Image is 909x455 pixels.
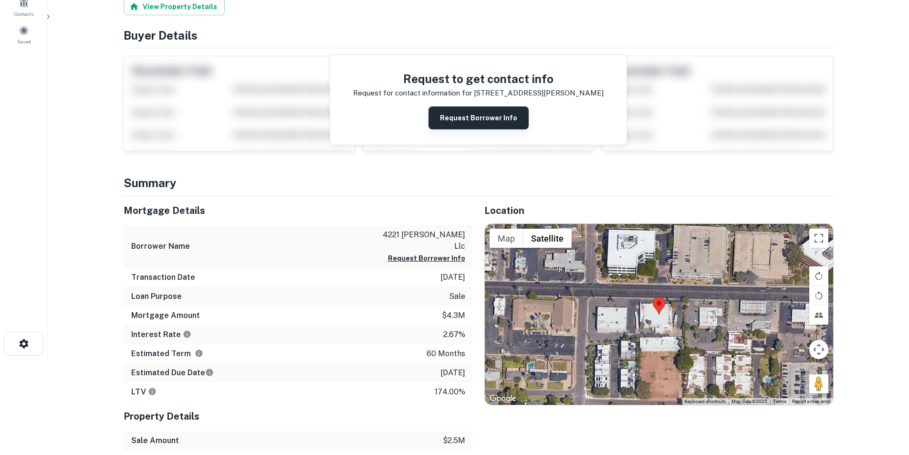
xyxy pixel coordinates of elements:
[148,387,157,396] svg: LTVs displayed on the website are for informational purposes only and may be reported incorrectly...
[773,399,786,404] a: Terms (opens in new tab)
[14,10,33,18] span: Contacts
[131,241,190,252] h6: Borrower Name
[487,392,519,405] a: Open this area in Google Maps (opens a new window)
[131,329,191,340] h6: Interest Rate
[443,329,465,340] p: 2.67%
[388,253,465,264] button: Request Borrower Info
[809,374,828,393] button: Drag Pegman onto the map to open Street View
[124,409,473,423] h5: Property Details
[809,266,828,286] button: Rotate map clockwise
[131,435,179,446] h6: Sale Amount
[379,229,465,252] p: 4221 [PERSON_NAME] llc
[861,379,909,424] iframe: Chat Widget
[440,367,465,379] p: [DATE]
[124,203,473,218] h5: Mortgage Details
[442,310,465,321] p: $4.3m
[124,27,834,44] h4: Buyer Details
[205,368,214,377] svg: Estimate is based on a standard schedule for this type of loan.
[435,386,465,398] p: 174.00%
[131,310,200,321] h6: Mortgage Amount
[195,349,203,358] svg: Term is based on a standard schedule for this type of loan.
[131,272,195,283] h6: Transaction Date
[353,87,472,99] p: Request for contact information for
[183,330,191,339] svg: The interest rates displayed on the website are for informational purposes only and may be report...
[809,306,828,325] button: Tilt map
[490,229,523,248] button: Show street map
[449,291,465,302] p: sale
[131,367,214,379] h6: Estimated Due Date
[427,348,465,360] p: 60 months
[353,70,604,87] h4: Request to get contact info
[443,435,465,446] p: $2.5m
[809,286,828,305] button: Rotate map counterclockwise
[428,106,529,129] button: Request Borrower Info
[17,38,31,45] span: Saved
[131,386,157,398] h6: LTV
[440,272,465,283] p: [DATE]
[474,87,604,99] p: [STREET_ADDRESS][PERSON_NAME]
[792,399,830,404] a: Report a map error
[685,398,726,405] button: Keyboard shortcuts
[809,340,828,359] button: Map camera controls
[523,229,572,248] button: Show satellite imagery
[131,291,182,302] h6: Loan Purpose
[487,392,519,405] img: Google
[484,203,834,218] h5: Location
[124,174,834,191] h4: Summary
[809,229,828,248] button: Toggle fullscreen view
[3,21,45,47] a: Saved
[731,399,767,404] span: Map data ©2025
[131,348,203,360] h6: Estimated Term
